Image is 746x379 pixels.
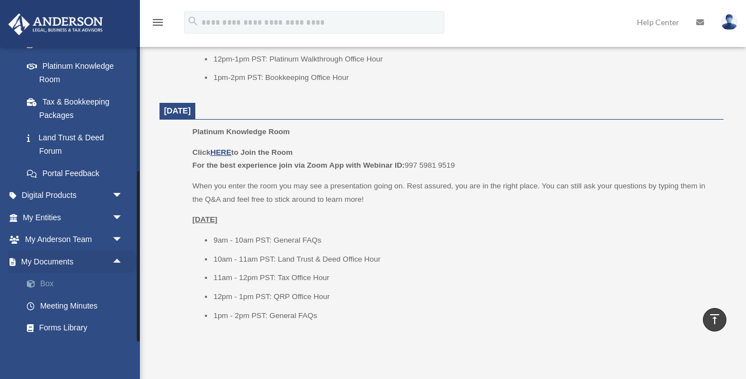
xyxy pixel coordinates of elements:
a: Notarize [16,339,140,361]
a: My Entitiesarrow_drop_down [8,206,140,229]
a: Portal Feedback [16,162,140,184]
p: 997 5981 9519 [193,146,716,172]
a: Land Trust & Deed Forum [16,126,140,162]
a: vertical_align_top [703,308,726,331]
a: Forms Library [16,317,140,339]
span: [DATE] [164,106,191,115]
a: Box [16,273,140,295]
i: search [187,15,199,27]
a: My Anderson Teamarrow_drop_down [8,229,140,251]
span: arrow_drop_down [112,184,134,207]
li: 11am - 12pm PST: Tax Office Hour [213,271,716,285]
i: menu [151,16,165,29]
span: arrow_drop_down [112,229,134,252]
a: My Documentsarrow_drop_up [8,250,140,273]
b: For the best experience join via Zoom App with Webinar ID: [193,161,405,169]
a: Meeting Minutes [16,295,140,317]
li: 12pm - 1pm PST: QRP Office Hour [213,290,716,304]
li: 9am - 10am PST: General FAQs [213,234,716,247]
a: menu [151,20,165,29]
a: Tax & Bookkeeping Packages [16,91,140,126]
a: Platinum Knowledge Room [16,55,134,91]
span: Platinum Knowledge Room [193,127,290,136]
i: vertical_align_top [708,312,721,326]
p: When you enter the room you may see a presentation going on. Rest assured, you are in the right p... [193,179,716,206]
span: arrow_drop_down [112,206,134,229]
img: Anderson Advisors Platinum Portal [5,13,106,35]
u: [DATE] [193,215,218,224]
a: Digital Productsarrow_drop_down [8,184,140,207]
li: 1pm-2pm PST: Bookkeeping Office Hour [213,71,716,84]
a: HERE [210,148,231,157]
span: arrow_drop_up [112,250,134,273]
li: 10am - 11am PST: Land Trust & Deed Office Hour [213,253,716,266]
b: Click to Join the Room [193,148,293,157]
li: 12pm-1pm PST: Platinum Walkthrough Office Hour [213,53,716,66]
li: 1pm - 2pm PST: General FAQs [213,309,716,323]
img: User Pic [721,14,738,30]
